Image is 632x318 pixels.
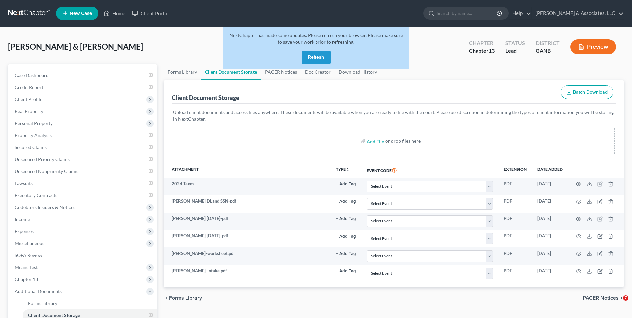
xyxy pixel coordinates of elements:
a: Forms Library [164,64,201,80]
span: Unsecured Nonpriority Claims [15,168,78,174]
th: Attachment [164,162,330,178]
td: PDF [498,247,532,265]
span: Credit Report [15,84,43,90]
button: + Add Tag [336,234,356,239]
a: + Add Tag [336,250,356,257]
span: PACER Notices [583,295,619,301]
a: Credit Report [9,81,157,93]
span: Case Dashboard [15,72,49,78]
a: Executory Contracts [9,189,157,201]
a: SOFA Review [9,249,157,261]
button: PACER Notices chevron_right [583,295,624,301]
td: PDF [498,230,532,247]
div: Chapter [469,39,495,47]
input: Search by name... [437,7,498,19]
div: Chapter [469,47,495,55]
span: Income [15,216,30,222]
span: Client Document Storage [28,312,80,318]
button: + Add Tag [336,252,356,256]
span: Forms Library [28,300,57,306]
span: New Case [70,11,92,16]
span: Additional Documents [15,288,62,294]
td: [PERSON_NAME]-worksheet.pdf [164,247,330,265]
span: Forms Library [169,295,202,301]
td: [DATE] [532,213,568,230]
a: + Add Tag [336,215,356,222]
td: [DATE] [532,265,568,282]
iframe: Intercom live chat [609,295,625,311]
a: Case Dashboard [9,69,157,81]
button: + Add Tag [336,269,356,273]
a: Unsecured Priority Claims [9,153,157,165]
button: Refresh [302,51,331,64]
td: PDF [498,178,532,195]
i: unfold_more [346,168,350,172]
a: Forms Library [23,297,157,309]
a: + Add Tag [336,268,356,274]
div: District [536,39,560,47]
a: + Add Tag [336,198,356,204]
button: chevron_left Forms Library [164,295,202,301]
td: [PERSON_NAME]-Intake.pdf [164,265,330,282]
th: Date added [532,162,568,178]
span: SOFA Review [15,252,42,258]
button: Batch Download [561,85,613,99]
a: [PERSON_NAME] & Associates, LLC [532,7,624,19]
a: + Add Tag [336,233,356,239]
a: Client Portal [129,7,172,19]
span: Executory Contracts [15,192,57,198]
span: Means Test [15,264,38,270]
a: Client Document Storage [201,64,261,80]
th: Extension [498,162,532,178]
td: [PERSON_NAME] DLand SSN-pdf [164,195,330,212]
td: [PERSON_NAME] [DATE]-pdf [164,230,330,247]
a: Lawsuits [9,177,157,189]
button: TYPEunfold_more [336,167,350,172]
td: [DATE] [532,247,568,265]
td: [PERSON_NAME] [DATE]-pdf [164,213,330,230]
td: [DATE] [532,230,568,247]
span: [PERSON_NAME] & [PERSON_NAME] [8,42,143,51]
p: Upload client documents and access files anywhere. These documents will be available when you are... [173,109,615,122]
button: Preview [570,39,616,54]
th: Event Code [361,162,498,178]
button: + Add Tag [336,182,356,186]
span: Unsecured Priority Claims [15,156,70,162]
td: 2024 Taxes [164,178,330,195]
span: Batch Download [573,89,608,95]
a: Secured Claims [9,141,157,153]
span: Chapter 13 [15,276,38,282]
a: + Add Tag [336,181,356,187]
span: Secured Claims [15,144,47,150]
div: or drop files here [385,138,421,144]
a: Help [509,7,531,19]
span: NextChapter has made some updates. Please refresh your browser. Please make sure to save your wor... [229,32,403,45]
button: + Add Tag [336,217,356,221]
div: Status [505,39,525,47]
span: Lawsuits [15,180,33,186]
span: Expenses [15,228,34,234]
a: Unsecured Nonpriority Claims [9,165,157,177]
span: 13 [489,47,495,54]
td: [DATE] [532,195,568,212]
div: Lead [505,47,525,55]
a: Home [100,7,129,19]
i: chevron_left [164,295,169,301]
span: Personal Property [15,120,53,126]
span: Real Property [15,108,43,114]
span: Client Profile [15,96,42,102]
span: Codebtors Insiders & Notices [15,204,75,210]
div: Client Document Storage [172,94,239,102]
a: Property Analysis [9,129,157,141]
button: + Add Tag [336,199,356,204]
td: PDF [498,195,532,212]
td: PDF [498,213,532,230]
td: [DATE] [532,178,568,195]
span: Miscellaneous [15,240,44,246]
span: 7 [623,295,628,301]
div: GANB [536,47,560,55]
td: PDF [498,265,532,282]
span: Property Analysis [15,132,52,138]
